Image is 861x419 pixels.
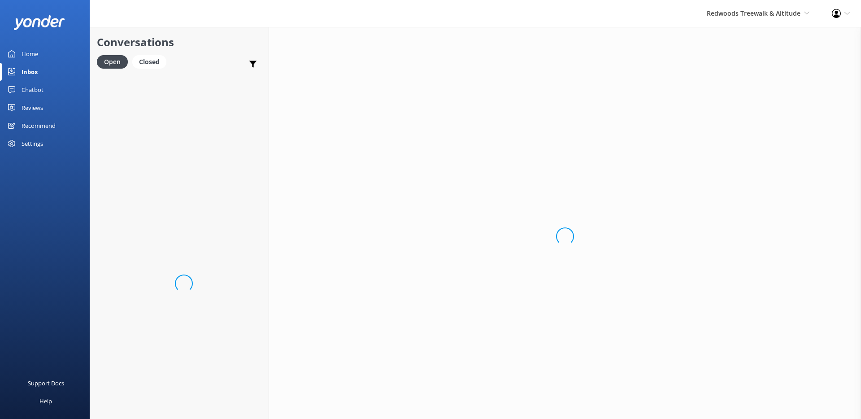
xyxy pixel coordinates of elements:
[22,63,38,81] div: Inbox
[132,55,166,69] div: Closed
[132,57,171,66] a: Closed
[22,117,56,135] div: Recommend
[39,392,52,410] div: Help
[97,57,132,66] a: Open
[707,9,800,17] span: Redwoods Treewalk & Altitude
[22,99,43,117] div: Reviews
[22,81,43,99] div: Chatbot
[22,45,38,63] div: Home
[97,34,262,51] h2: Conversations
[22,135,43,153] div: Settings
[97,55,128,69] div: Open
[28,374,64,392] div: Support Docs
[13,15,65,30] img: yonder-white-logo.png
